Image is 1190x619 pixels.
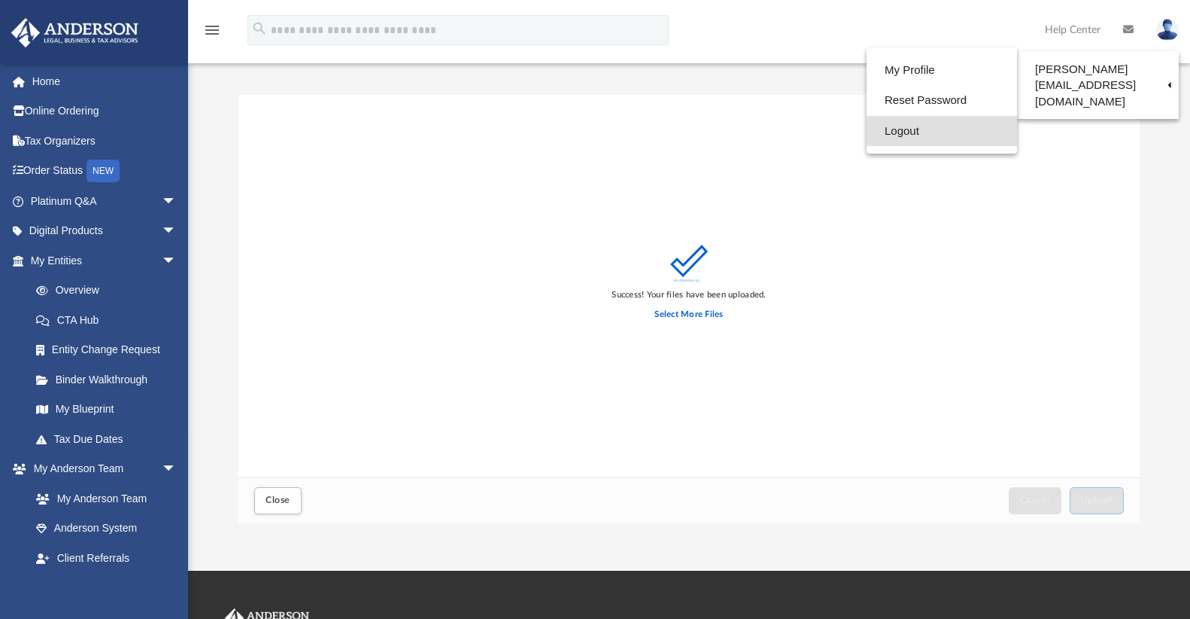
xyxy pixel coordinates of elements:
[21,335,199,365] a: Entity Change Request
[612,288,766,302] div: Success! Your files have been uploaded.
[11,454,192,484] a: My Anderson Teamarrow_drop_down
[238,95,1140,523] div: Upload
[11,245,199,276] a: My Entitiesarrow_drop_down
[254,487,301,514] button: Close
[11,186,199,216] a: Platinum Q&Aarrow_drop_down
[11,156,199,187] a: Order StatusNEW
[162,216,192,247] span: arrow_drop_down
[162,186,192,217] span: arrow_drop_down
[1017,55,1179,115] a: [PERSON_NAME][EMAIL_ADDRESS][DOMAIN_NAME]
[654,308,723,322] label: Select More Files
[7,18,143,47] img: Anderson Advisors Platinum Portal
[21,543,192,573] a: Client Referrals
[203,29,221,39] a: menu
[203,21,221,39] i: menu
[867,55,1017,86] a: My Profile
[1081,496,1113,505] span: Upload
[21,483,184,514] a: My Anderson Team
[251,20,268,37] i: search
[11,126,199,156] a: Tax Organizers
[21,276,199,306] a: Overview
[21,514,192,544] a: Anderson System
[266,496,290,505] span: Close
[867,85,1017,116] a: Reset Password
[1020,496,1050,505] span: Cancel
[162,245,192,276] span: arrow_drop_down
[1156,19,1179,41] img: User Pic
[11,96,199,127] a: Online Ordering
[162,454,192,485] span: arrow_drop_down
[11,66,199,96] a: Home
[21,364,199,395] a: Binder Walkthrough
[11,216,199,246] a: Digital Productsarrow_drop_down
[21,395,192,425] a: My Blueprint
[21,305,199,335] a: CTA Hub
[1009,487,1061,514] button: Cancel
[21,424,199,454] a: Tax Due Dates
[1070,487,1124,514] button: Upload
[867,116,1017,147] a: Logout
[87,160,120,182] div: NEW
